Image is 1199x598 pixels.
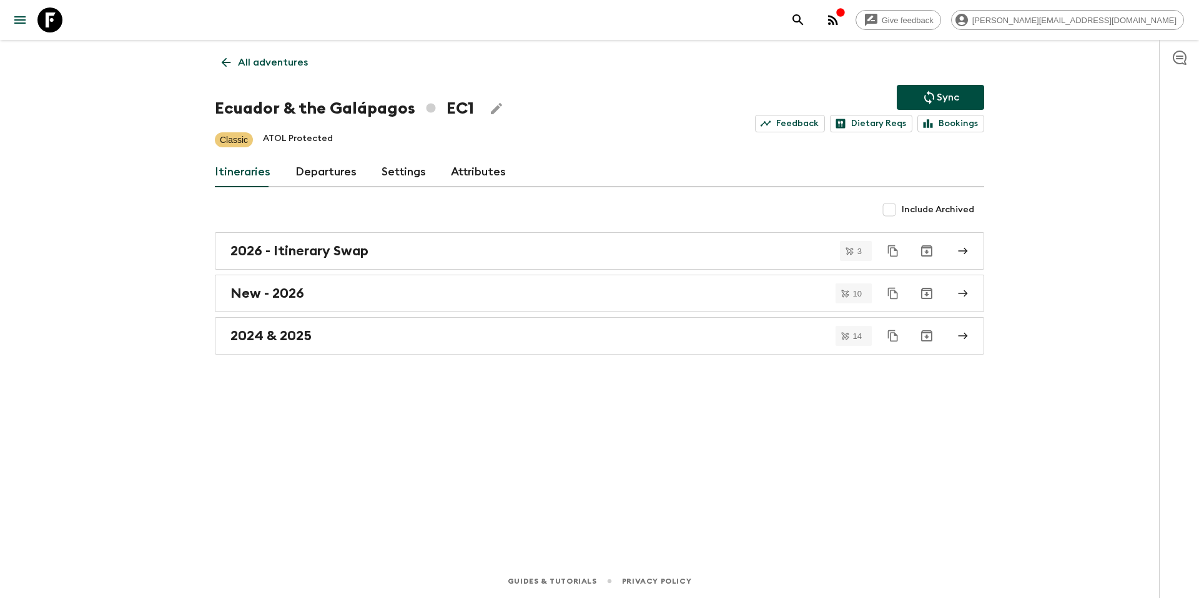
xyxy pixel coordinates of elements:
[215,232,984,270] a: 2026 - Itinerary Swap
[882,240,904,262] button: Duplicate
[914,281,939,306] button: Archive
[622,574,691,588] a: Privacy Policy
[875,16,940,25] span: Give feedback
[882,325,904,347] button: Duplicate
[238,55,308,70] p: All adventures
[295,157,357,187] a: Departures
[830,115,912,132] a: Dietary Reqs
[220,134,248,146] p: Classic
[882,282,904,305] button: Duplicate
[937,90,959,105] p: Sync
[917,115,984,132] a: Bookings
[914,323,939,348] button: Archive
[965,16,1183,25] span: [PERSON_NAME][EMAIL_ADDRESS][DOMAIN_NAME]
[230,328,312,344] h2: 2024 & 2025
[451,157,506,187] a: Attributes
[263,132,333,147] p: ATOL Protected
[951,10,1184,30] div: [PERSON_NAME][EMAIL_ADDRESS][DOMAIN_NAME]
[786,7,811,32] button: search adventures
[846,332,869,340] span: 14
[484,96,509,121] button: Edit Adventure Title
[382,157,426,187] a: Settings
[215,157,270,187] a: Itineraries
[215,275,984,312] a: New - 2026
[7,7,32,32] button: menu
[215,50,315,75] a: All adventures
[230,243,368,259] h2: 2026 - Itinerary Swap
[897,85,984,110] button: Sync adventure departures to the booking engine
[230,285,304,301] h2: New - 2026
[215,317,984,355] a: 2024 & 2025
[850,247,869,255] span: 3
[755,115,825,132] a: Feedback
[914,238,939,263] button: Archive
[902,203,974,216] span: Include Archived
[508,574,597,588] a: Guides & Tutorials
[215,96,474,121] h1: Ecuador & the Galápagos EC1
[846,290,869,298] span: 10
[856,10,941,30] a: Give feedback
